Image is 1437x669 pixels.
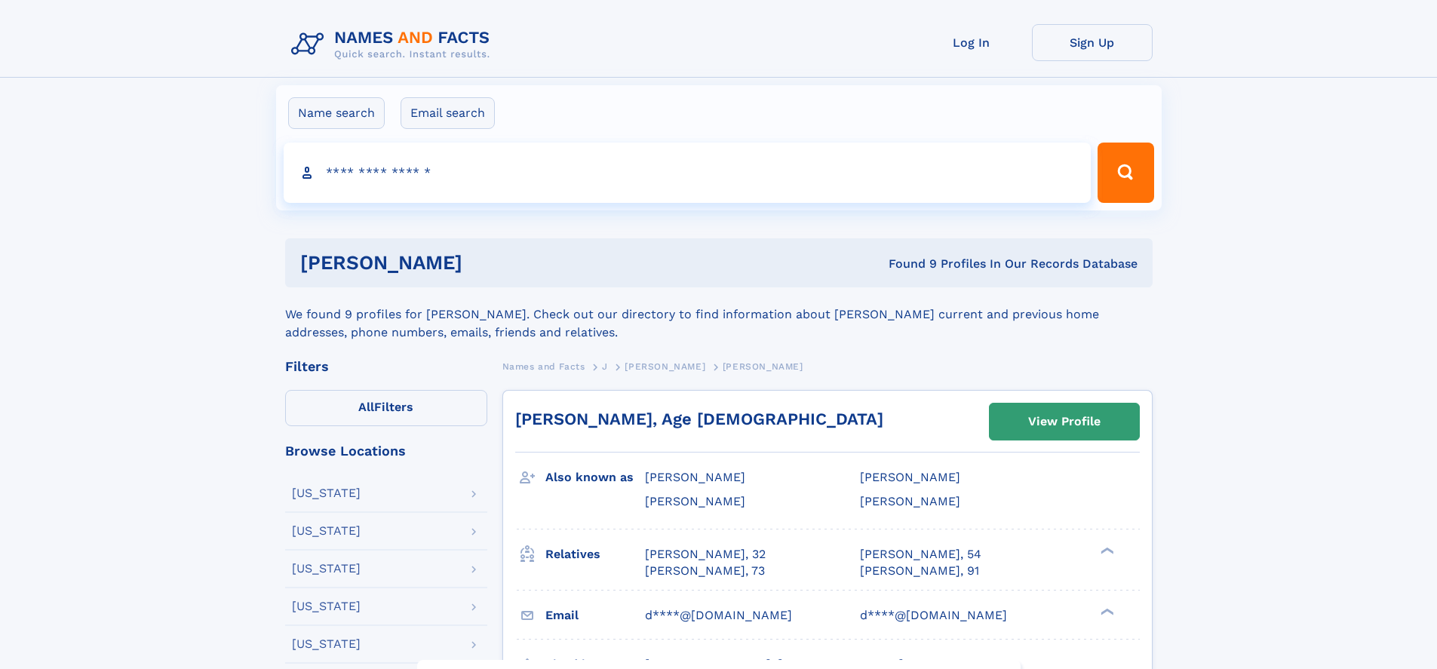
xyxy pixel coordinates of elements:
div: View Profile [1028,404,1101,439]
h1: [PERSON_NAME] [300,253,676,272]
span: [PERSON_NAME] [723,361,803,372]
div: We found 9 profiles for [PERSON_NAME]. Check out our directory to find information about [PERSON_... [285,287,1153,342]
label: Filters [285,390,487,426]
h3: Email [545,603,645,628]
label: Email search [401,97,495,129]
a: [PERSON_NAME], 73 [645,563,765,579]
span: [PERSON_NAME] [645,494,745,508]
a: [PERSON_NAME] [625,357,705,376]
h3: Relatives [545,542,645,567]
span: [PERSON_NAME] [860,494,960,508]
h3: Also known as [545,465,645,490]
a: [PERSON_NAME], Age [DEMOGRAPHIC_DATA] [515,410,883,428]
span: All [358,400,374,414]
div: [US_STATE] [292,487,361,499]
span: [PERSON_NAME] [860,470,960,484]
div: Found 9 Profiles In Our Records Database [675,256,1138,272]
div: ❯ [1097,545,1115,555]
span: [PERSON_NAME] [625,361,705,372]
div: ❯ [1097,606,1115,616]
input: search input [284,143,1092,203]
span: [PERSON_NAME] [645,470,745,484]
div: Filters [285,360,487,373]
button: Search Button [1098,143,1153,203]
a: Log In [911,24,1032,61]
a: Sign Up [1032,24,1153,61]
div: [US_STATE] [292,525,361,537]
a: [PERSON_NAME], 91 [860,563,979,579]
div: [US_STATE] [292,600,361,612]
div: [US_STATE] [292,563,361,575]
div: [US_STATE] [292,638,361,650]
a: [PERSON_NAME], 54 [860,546,981,563]
a: Names and Facts [502,357,585,376]
a: J [602,357,608,376]
div: Browse Locations [285,444,487,458]
img: Logo Names and Facts [285,24,502,65]
label: Name search [288,97,385,129]
a: View Profile [990,404,1139,440]
span: J [602,361,608,372]
a: [PERSON_NAME], 32 [645,546,766,563]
